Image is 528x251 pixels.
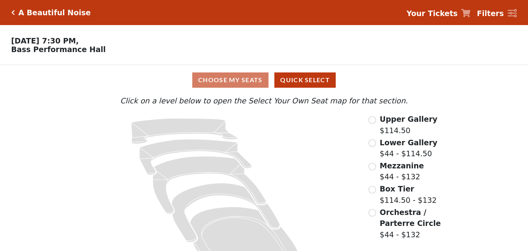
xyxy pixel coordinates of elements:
label: $44 - $132 [380,160,424,182]
strong: Your Tickets [406,9,458,18]
a: Filters [477,8,517,19]
span: Box Tier [380,184,414,193]
a: Click here to go back to filters [11,10,15,15]
span: Mezzanine [380,161,424,170]
span: Lower Gallery [380,138,438,147]
h5: A Beautiful Noise [18,8,91,17]
a: Your Tickets [406,8,471,19]
strong: Filters [477,9,504,18]
label: $114.50 - $132 [380,183,437,206]
span: Upper Gallery [380,115,438,123]
span: Orchestra / Parterre Circle [380,208,441,228]
path: Lower Gallery - Seats Available: 16 [140,139,252,175]
p: Click on a level below to open the Select Your Own Seat map for that section. [72,95,456,107]
button: Quick Select [274,72,336,88]
label: $114.50 [380,114,438,136]
path: Upper Gallery - Seats Available: 280 [131,118,238,144]
label: $44 - $114.50 [380,137,438,159]
label: $44 - $132 [380,207,456,240]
